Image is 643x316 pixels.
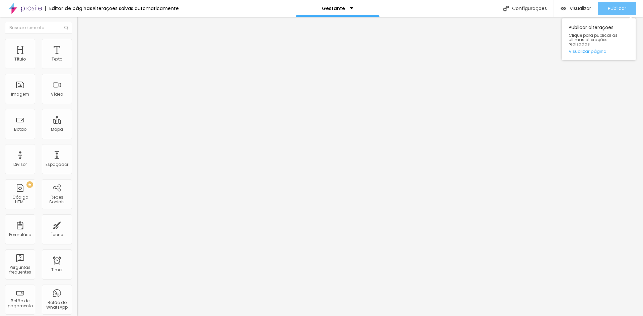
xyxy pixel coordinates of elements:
div: Botão [14,127,26,132]
iframe: Editor [77,17,643,316]
div: Espaçador [46,162,68,167]
div: Botão do WhatsApp [44,300,70,310]
div: Mapa [51,127,63,132]
div: Perguntas frequentes [7,265,33,275]
div: Imagem [11,92,29,97]
div: Alterações salvas automaticamente [92,6,179,11]
div: Redes Sociais [44,195,70,205]
div: Título [14,57,26,62]
button: Publicar [598,2,636,15]
span: Publicar [608,6,626,11]
img: view-1.svg [561,6,566,11]
div: Formulário [9,232,31,237]
div: Vídeo [51,92,63,97]
span: Visualizar [570,6,591,11]
img: Icone [64,26,68,30]
p: Gestante [322,6,345,11]
input: Buscar elemento [5,22,72,34]
div: Timer [51,268,63,272]
img: Icone [503,6,509,11]
div: Editor de páginas [45,6,92,11]
button: Visualizar [554,2,598,15]
div: Publicar alterações [562,18,636,60]
div: Código HTML [7,195,33,205]
div: Texto [52,57,62,62]
span: Clique para publicar as ultimas alterações reaizadas [569,33,629,46]
div: Botão de pagamento [7,299,33,308]
div: Ícone [51,232,63,237]
a: Visualizar página [569,49,629,54]
div: Divisor [13,162,27,167]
